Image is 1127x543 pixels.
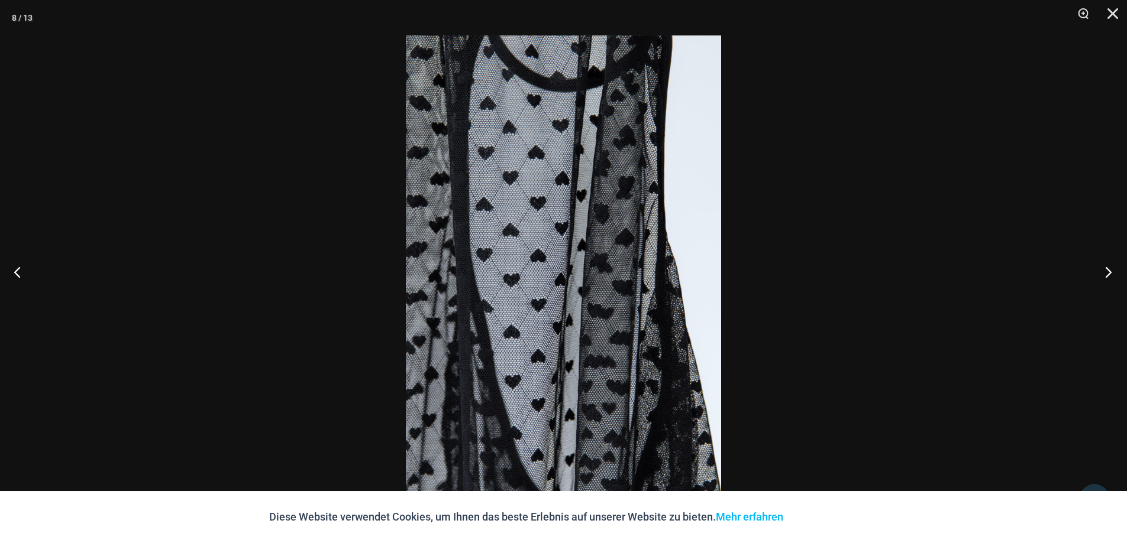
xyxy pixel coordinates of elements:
[792,503,858,531] button: Akzeptieren
[806,513,844,521] font: Akzeptieren
[269,511,716,523] font: Diese Website verwendet Cookies, um Ihnen das beste Erlebnis auf unserer Website zu bieten.
[406,35,721,508] img: Delta Black Hearts 5612 Kleid 16
[12,13,33,22] font: 8 / 13
[1083,242,1127,301] button: Nächste
[716,511,783,523] a: Mehr erfahren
